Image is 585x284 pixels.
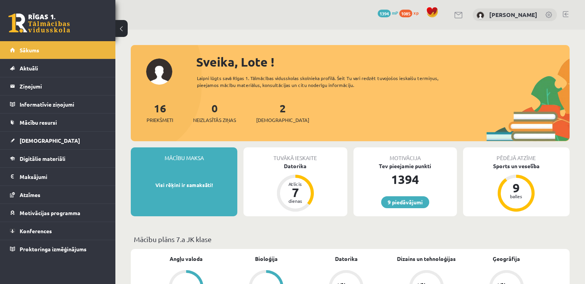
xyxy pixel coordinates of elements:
span: mP [392,10,398,16]
span: [DEMOGRAPHIC_DATA] [256,116,309,124]
div: Datorika [243,162,347,170]
a: Aktuāli [10,59,106,77]
a: Sports un veselība 9 balles [463,162,570,213]
a: 0Neizlasītās ziņas [193,101,236,124]
div: Sports un veselība [463,162,570,170]
div: Motivācija [353,147,457,162]
a: [DEMOGRAPHIC_DATA] [10,132,106,149]
p: Visi rēķini ir samaksāti! [135,181,233,189]
span: [DEMOGRAPHIC_DATA] [20,137,80,144]
a: 1085 xp [399,10,422,16]
span: Mācību resursi [20,119,57,126]
a: Datorika [335,255,358,263]
span: xp [413,10,418,16]
span: Sākums [20,47,39,53]
a: Sākums [10,41,106,59]
a: Proktoringa izmēģinājums [10,240,106,258]
a: Datorika Atlicis 7 dienas [243,162,347,213]
div: dienas [284,199,307,203]
div: Pēdējā atzīme [463,147,570,162]
div: 7 [284,186,307,199]
div: balles [505,194,528,199]
a: 16Priekšmeti [147,101,173,124]
a: 9 piedāvājumi [381,196,429,208]
a: [PERSON_NAME] [489,11,537,18]
div: Tev pieejamie punkti [353,162,457,170]
span: 1394 [378,10,391,17]
div: Tuvākā ieskaite [243,147,347,162]
a: 1394 mP [378,10,398,16]
a: Atzīmes [10,186,106,204]
div: 1394 [353,170,457,189]
span: Aktuāli [20,65,38,72]
p: Mācību plāns 7.a JK klase [134,234,567,244]
a: 2[DEMOGRAPHIC_DATA] [256,101,309,124]
a: Digitālie materiāli [10,150,106,167]
a: Ģeogrāfija [493,255,520,263]
span: Konferences [20,227,52,234]
a: Konferences [10,222,106,240]
a: Angļu valoda [170,255,203,263]
a: Maksājumi [10,168,106,185]
a: Bioloģija [255,255,278,263]
span: Motivācijas programma [20,209,80,216]
a: Motivācijas programma [10,204,106,222]
div: Mācību maksa [131,147,237,162]
a: Mācību resursi [10,114,106,131]
span: Digitālie materiāli [20,155,65,162]
legend: Informatīvie ziņojumi [20,95,106,113]
span: Proktoringa izmēģinājums [20,246,87,252]
div: Laipni lūgts savā Rīgas 1. Tālmācības vidusskolas skolnieka profilā. Šeit Tu vari redzēt tuvojošo... [197,75,460,89]
a: Ziņojumi [10,77,106,95]
div: 9 [505,182,528,194]
div: Sveika, Lote ! [196,53,570,71]
span: 1085 [399,10,412,17]
span: Neizlasītās ziņas [193,116,236,124]
img: Lote Masjule [477,12,484,19]
span: Atzīmes [20,191,40,198]
legend: Ziņojumi [20,77,106,95]
span: Priekšmeti [147,116,173,124]
a: Rīgas 1. Tālmācības vidusskola [8,13,70,33]
legend: Maksājumi [20,168,106,185]
a: Informatīvie ziņojumi [10,95,106,113]
a: Dizains un tehnoloģijas [397,255,456,263]
div: Atlicis [284,182,307,186]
